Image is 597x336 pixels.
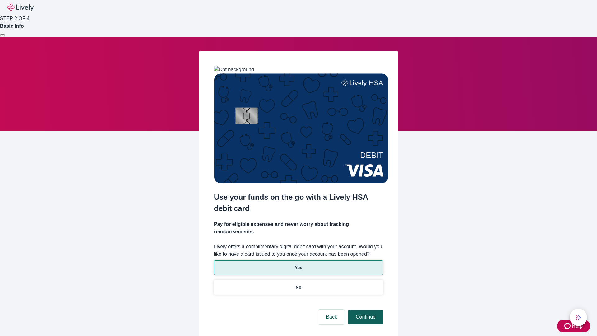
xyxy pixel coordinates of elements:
svg: Lively AI Assistant [575,314,581,320]
button: Zendesk support iconHelp [557,320,590,332]
h4: Pay for eligible expenses and never worry about tracking reimbursements. [214,221,383,236]
h2: Use your funds on the go with a Lively HSA debit card [214,192,383,214]
button: No [214,280,383,295]
p: No [296,284,302,291]
button: Continue [348,310,383,324]
img: Debit card [214,73,388,183]
label: Lively offers a complimentary digital debit card with your account. Would you like to have a card... [214,243,383,258]
p: Yes [295,264,302,271]
button: Yes [214,260,383,275]
button: Back [318,310,345,324]
img: Lively [7,4,34,11]
button: chat [570,309,587,326]
img: Dot background [214,66,254,73]
span: Help [572,322,583,330]
svg: Zendesk support icon [564,322,572,330]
